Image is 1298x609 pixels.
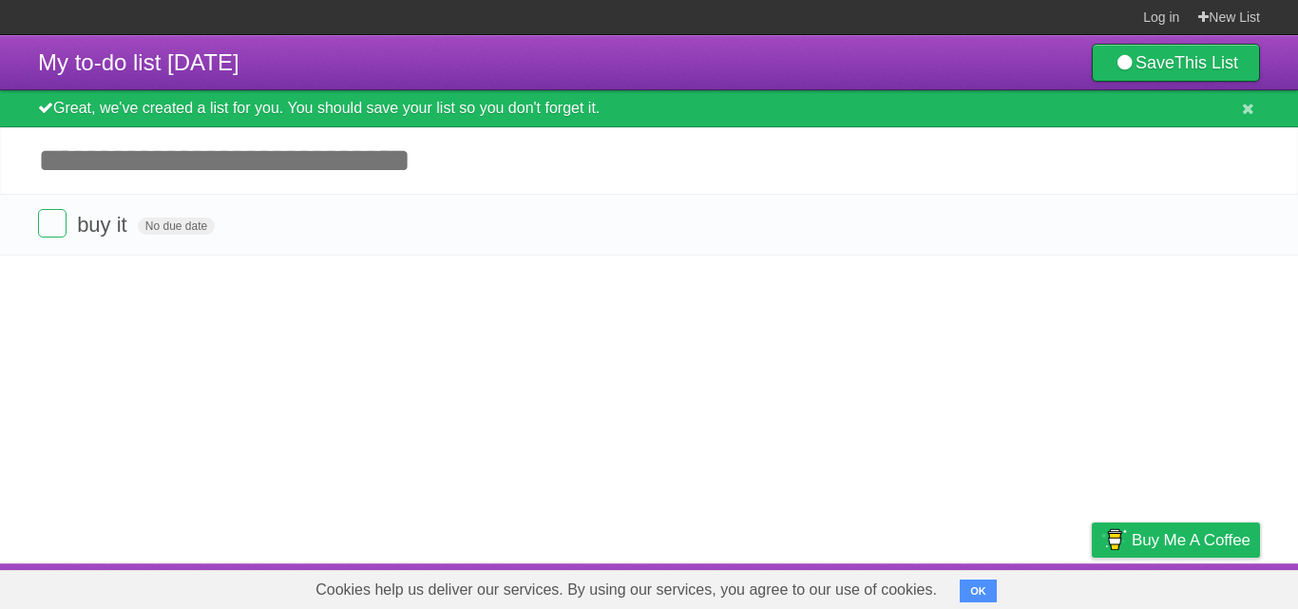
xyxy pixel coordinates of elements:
a: About [839,568,879,604]
span: No due date [138,218,215,235]
a: Suggest a feature [1140,568,1260,604]
a: Terms [1002,568,1044,604]
a: Buy me a coffee [1092,523,1260,558]
a: Privacy [1067,568,1117,604]
a: Developers [902,568,979,604]
b: This List [1174,53,1238,72]
a: SaveThis List [1092,44,1260,82]
span: Buy me a coffee [1132,523,1250,557]
span: buy it [77,213,132,237]
button: OK [960,580,997,602]
img: Buy me a coffee [1101,523,1127,556]
span: My to-do list [DATE] [38,49,239,75]
label: Done [38,209,67,238]
span: Cookies help us deliver our services. By using our services, you agree to our use of cookies. [296,571,956,609]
